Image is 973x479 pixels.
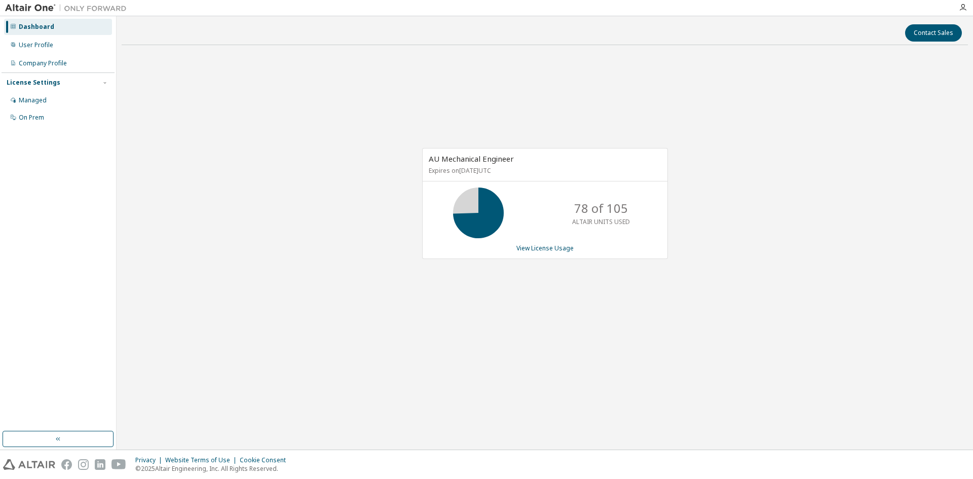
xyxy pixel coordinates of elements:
div: Company Profile [19,59,67,67]
div: Cookie Consent [240,456,292,464]
img: altair_logo.svg [3,459,55,470]
p: Expires on [DATE] UTC [429,166,659,175]
div: Managed [19,96,47,104]
img: Altair One [5,3,132,13]
div: Dashboard [19,23,54,31]
p: © 2025 Altair Engineering, Inc. All Rights Reserved. [135,464,292,473]
img: youtube.svg [111,459,126,470]
img: linkedin.svg [95,459,105,470]
button: Contact Sales [905,24,962,42]
div: Privacy [135,456,165,464]
div: License Settings [7,79,60,87]
div: On Prem [19,114,44,122]
img: facebook.svg [61,459,72,470]
img: instagram.svg [78,459,89,470]
p: ALTAIR UNITS USED [572,217,630,226]
a: View License Usage [516,244,574,252]
div: User Profile [19,41,53,49]
div: Website Terms of Use [165,456,240,464]
p: 78 of 105 [574,200,628,217]
span: AU Mechanical Engineer [429,154,514,164]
